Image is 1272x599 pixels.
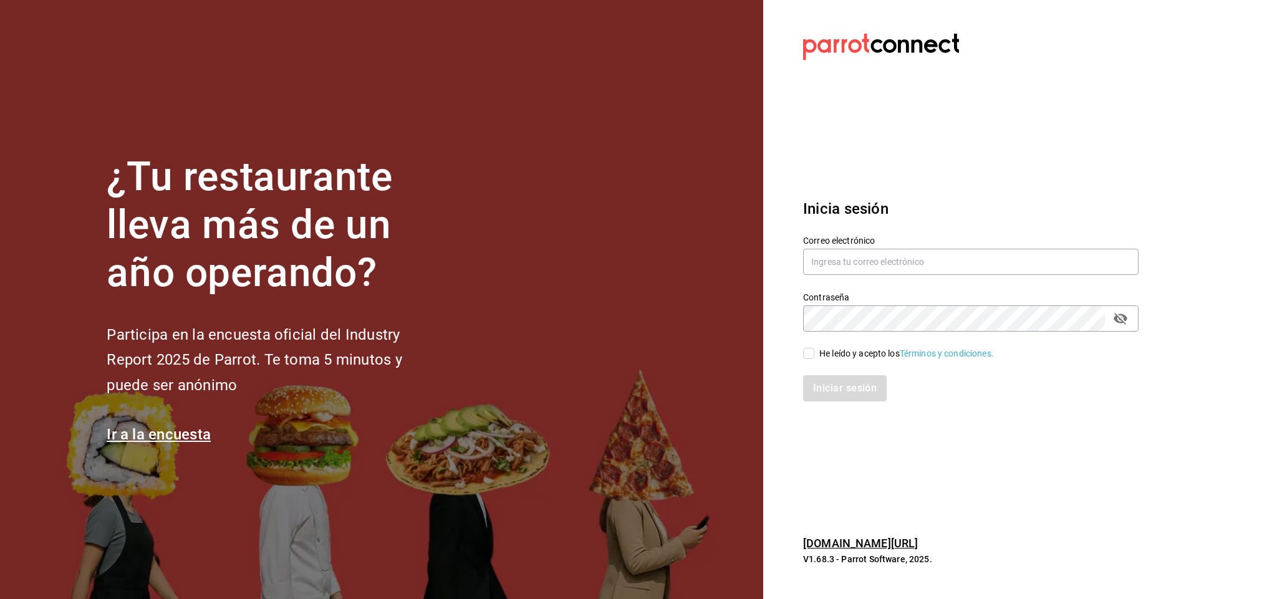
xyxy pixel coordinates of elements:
label: Correo electrónico [803,236,1139,245]
label: Contraseña [803,293,1139,302]
h2: Participa en la encuesta oficial del Industry Report 2025 de Parrot. Te toma 5 minutos y puede se... [107,322,443,398]
div: He leído y acepto los [819,347,994,360]
a: Términos y condiciones. [900,348,994,358]
h1: ¿Tu restaurante lleva más de un año operando? [107,153,443,297]
a: Ir a la encuesta [107,426,211,443]
a: [DOMAIN_NAME][URL] [803,537,918,550]
p: V1.68.3 - Parrot Software, 2025. [803,553,1139,565]
h3: Inicia sesión [803,198,1139,220]
input: Ingresa tu correo electrónico [803,249,1139,275]
button: passwordField [1110,308,1131,329]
